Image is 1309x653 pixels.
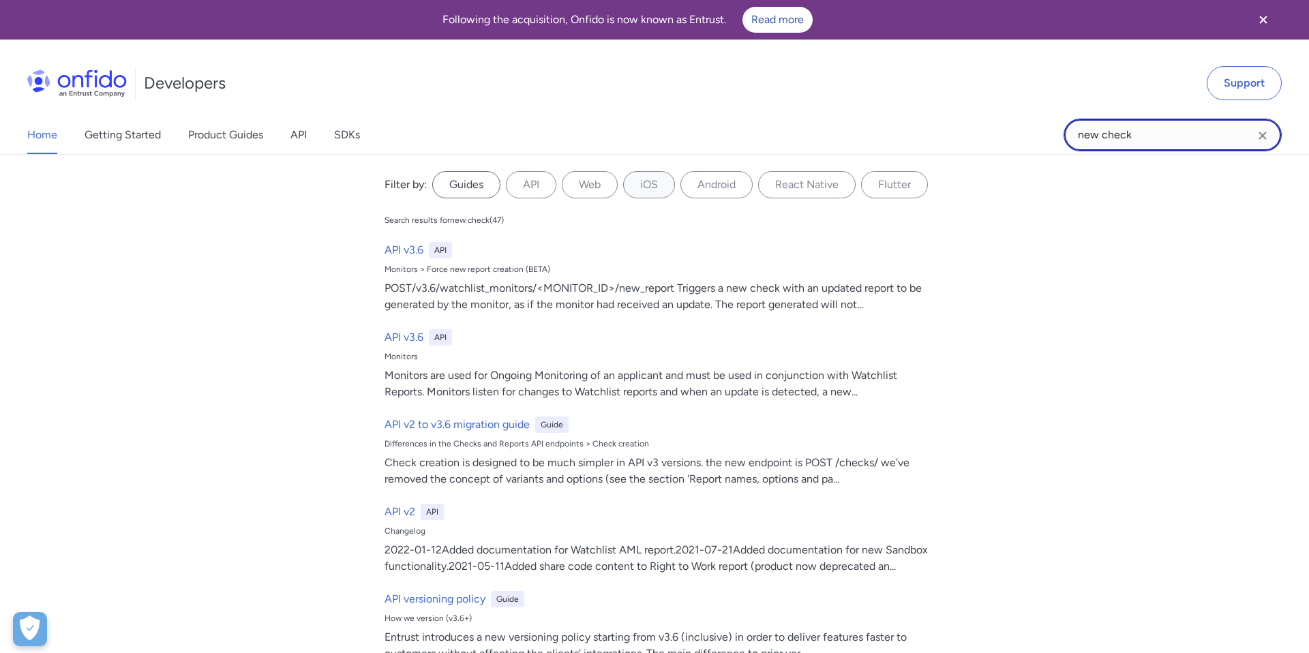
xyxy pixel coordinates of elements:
[379,324,941,406] a: API v3.6APIMonitorsMonitors are used for Ongoing Monitoring of an applicant and must be used in c...
[429,242,452,258] div: API
[429,329,452,346] div: API
[379,237,941,318] a: API v3.6APIMonitors > Force new report creation (BETA)POST/v3.6/watchlist_monitors/<MONITOR_ID>/n...
[535,416,569,433] div: Guide
[506,171,556,198] label: API
[385,438,935,449] div: Differences in the Checks and Reports API endpoints > Check creation
[385,280,935,313] div: POST/v3.6/watchlist_monitors/<MONITOR_ID>/new_report Triggers a new check with an updated report ...
[562,171,618,198] label: Web
[385,455,935,487] div: Check creation is designed to be much simpler in API v3 versions. the new endpoint is POST /check...
[385,351,935,362] div: Monitors
[379,411,941,493] a: API v2 to v3.6 migration guideGuideDifferences in the Checks and Reports API endpoints > Check cr...
[290,116,307,154] a: API
[13,612,47,646] div: Cookie Preferences
[385,504,415,520] h6: API v2
[1238,3,1289,37] button: Close banner
[385,542,935,575] div: 2022-01-12Added documentation for Watchlist AML report.2021-07-21Added documentation for new Sand...
[385,591,485,607] h6: API versioning policy
[385,416,530,433] h6: API v2 to v3.6 migration guide
[334,116,360,154] a: SDKs
[491,591,524,607] div: Guide
[1254,127,1271,144] svg: Clear search field button
[623,171,675,198] label: iOS
[385,367,935,400] div: Monitors are used for Ongoing Monitoring of an applicant and must be used in conjunction with Wat...
[385,177,427,193] div: Filter by:
[385,215,504,226] div: Search results for new check ( 47 )
[861,171,928,198] label: Flutter
[1064,119,1282,151] input: Onfido search input field
[1255,12,1272,28] svg: Close banner
[27,70,127,97] img: Onfido Logo
[188,116,263,154] a: Product Guides
[421,504,444,520] div: API
[432,171,500,198] label: Guides
[385,613,935,624] div: How we version (v3.6+)
[85,116,161,154] a: Getting Started
[758,171,856,198] label: React Native
[385,264,935,275] div: Monitors > Force new report creation (BETA)
[379,498,941,580] a: API v2APIChangelog2022-01-12Added documentation for Watchlist AML report.2021-07-21Added document...
[680,171,753,198] label: Android
[27,116,57,154] a: Home
[742,7,813,33] a: Read more
[385,329,423,346] h6: API v3.6
[1207,66,1282,100] a: Support
[16,7,1238,33] div: Following the acquisition, Onfido is now known as Entrust.
[13,612,47,646] button: Open Preferences
[385,526,935,536] div: Changelog
[385,242,423,258] h6: API v3.6
[144,72,226,94] h1: Developers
